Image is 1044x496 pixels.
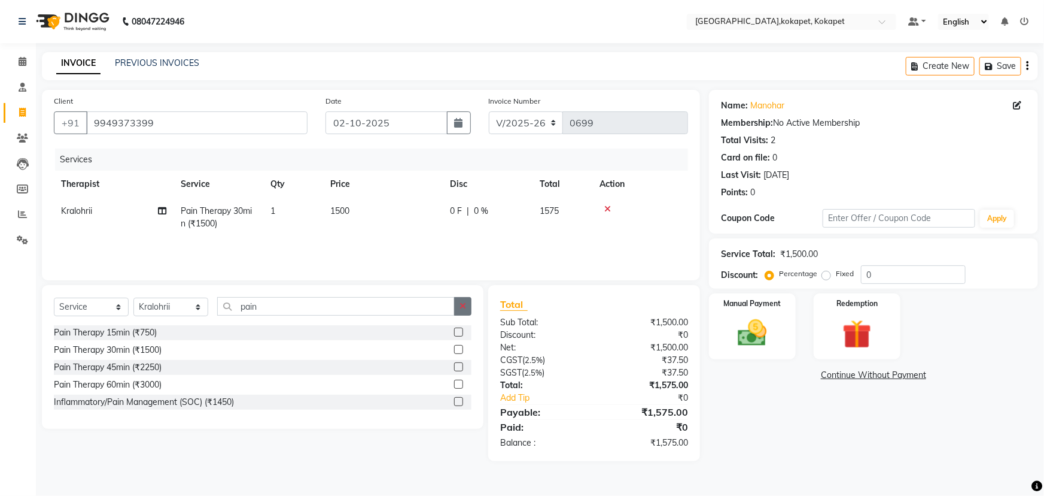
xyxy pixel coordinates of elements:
th: Service [174,171,263,198]
div: Name: [721,99,748,112]
span: 0 F [450,205,462,217]
div: ( ) [491,367,594,379]
th: Price [323,171,443,198]
label: Client [54,96,73,107]
div: Last Visit: [721,169,761,182]
input: Search by Name/Mobile/Email/Code [86,111,308,134]
div: Inflammatory/Pain Management (SOC) (₹1450) [54,396,234,409]
a: Continue Without Payment [711,369,1036,382]
button: Save [979,57,1021,75]
div: ₹0 [594,329,697,341]
button: +91 [54,111,87,134]
div: Total: [491,379,594,392]
div: Total Visits: [721,134,768,147]
div: 2 [771,134,775,147]
div: ₹1,575.00 [594,437,697,449]
span: Total [500,298,528,311]
a: PREVIOUS INVOICES [115,58,199,68]
label: Redemption [836,298,878,309]
img: _gift.svg [833,316,881,352]
a: INVOICE [56,53,101,74]
div: Discount: [721,269,758,282]
div: Discount: [491,329,594,341]
img: _cash.svg [729,316,776,350]
span: CGST [500,355,522,365]
div: Net: [491,341,594,354]
a: Add Tip [491,392,611,404]
button: Create New [906,57,975,75]
div: [DATE] [763,169,789,182]
div: 0 [750,186,755,199]
input: Enter Offer / Coupon Code [823,209,975,228]
div: ₹1,500.00 [780,248,818,261]
div: Pain Therapy 60min (₹3000) [54,379,162,391]
div: Service Total: [721,248,775,261]
span: | [467,205,469,217]
a: Manohar [750,99,784,112]
div: ₹1,575.00 [594,379,697,392]
div: ₹1,500.00 [594,316,697,329]
div: Paid: [491,420,594,434]
th: Total [532,171,592,198]
div: ₹1,575.00 [594,405,697,419]
th: Therapist [54,171,174,198]
span: 2.5% [524,368,542,377]
span: 2.5% [525,355,543,365]
input: Search or Scan [217,297,455,316]
div: ₹0 [611,392,697,404]
div: Coupon Code [721,212,823,225]
div: Pain Therapy 15min (₹750) [54,326,157,339]
span: 0 % [474,205,488,217]
div: No Active Membership [721,117,1026,129]
div: Pain Therapy 30min (₹1500) [54,344,162,356]
label: Fixed [836,268,854,279]
img: logo [31,5,112,38]
span: 1575 [540,205,559,216]
div: Payable: [491,405,594,419]
div: Points: [721,186,748,199]
div: Sub Total: [491,316,594,329]
label: Invoice Number [489,96,541,107]
div: Pain Therapy 45min (₹2250) [54,361,162,374]
div: ₹37.50 [594,354,697,367]
div: 0 [772,152,777,164]
span: 1 [270,205,275,216]
div: ₹37.50 [594,367,697,379]
button: Apply [980,210,1014,228]
label: Manual Payment [723,298,781,309]
span: 1500 [330,205,349,216]
div: ₹0 [594,420,697,434]
th: Qty [263,171,323,198]
th: Disc [443,171,532,198]
div: Balance : [491,437,594,449]
div: Card on file: [721,152,770,164]
label: Percentage [779,268,817,279]
span: SGST [500,367,522,378]
div: Services [55,149,697,171]
th: Action [592,171,688,198]
b: 08047224946 [132,5,184,38]
div: Membership: [721,117,773,129]
label: Date [325,96,342,107]
div: ( ) [491,354,594,367]
span: Kralohrii [61,205,92,216]
div: ₹1,500.00 [594,341,697,354]
span: Pain Therapy 30min (₹1500) [181,205,252,229]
